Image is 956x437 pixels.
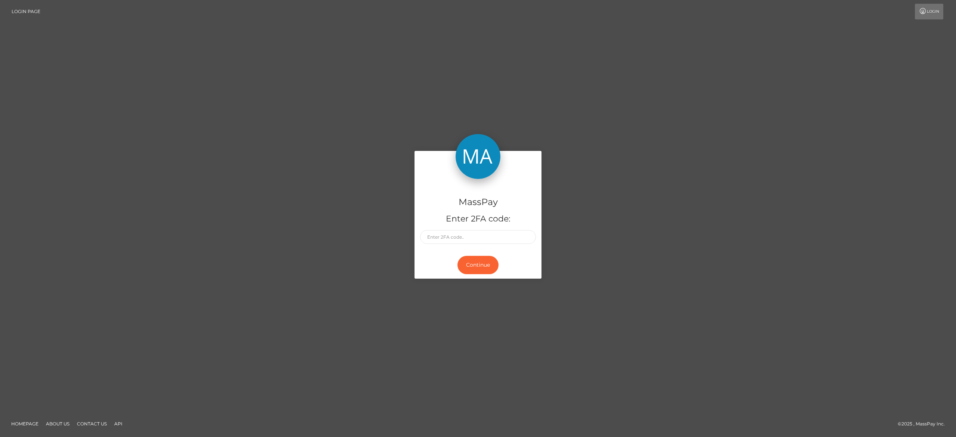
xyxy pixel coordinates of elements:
button: Continue [457,256,499,274]
h5: Enter 2FA code: [420,213,536,225]
a: Contact Us [74,418,110,430]
a: About Us [43,418,72,430]
img: MassPay [456,134,500,179]
a: API [111,418,125,430]
h4: MassPay [420,196,536,209]
a: Homepage [8,418,41,430]
a: Login [915,4,943,19]
div: © 2025 , MassPay Inc. [898,420,950,428]
a: Login Page [12,4,40,19]
input: Enter 2FA code.. [420,230,536,244]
